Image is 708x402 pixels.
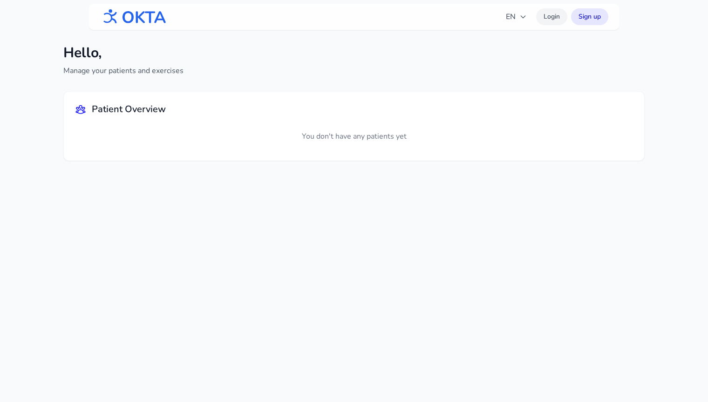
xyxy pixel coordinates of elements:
img: OKTA logo [100,5,167,29]
a: Sign up [571,8,608,25]
h2: Patient Overview [92,103,166,116]
a: Login [536,8,567,25]
button: EN [500,7,532,26]
span: EN [506,11,527,22]
p: You don't have any patients yet [75,123,633,149]
h1: Hello, [63,45,184,61]
p: Manage your patients and exercises [63,65,184,76]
